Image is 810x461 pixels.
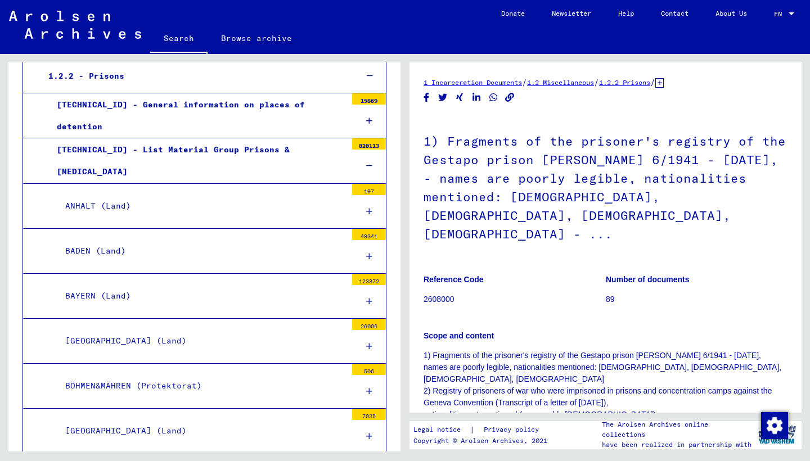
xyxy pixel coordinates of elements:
[454,91,466,105] button: Share on Xing
[57,420,346,442] div: [GEOGRAPHIC_DATA] (Land)
[40,65,348,87] div: 1.2.2 - Prisons
[602,419,753,440] p: The Arolsen Archives online collections
[413,424,470,436] a: Legal notice
[352,229,386,240] div: 49341
[424,78,522,87] a: 1 Incarceration Documents
[208,25,305,52] a: Browse archive
[352,184,386,195] div: 197
[437,91,449,105] button: Share on Twitter
[504,91,516,105] button: Copy link
[424,275,484,284] b: Reference Code
[424,115,787,257] h1: 1) Fragments of the prisoner's registry of the Gestapo prison [PERSON_NAME] 6/1941 - [DATE], - na...
[57,330,346,352] div: [GEOGRAPHIC_DATA] (Land)
[57,375,346,397] div: BÖHMEN&MÄHREN (Protektorat)
[57,240,346,262] div: BADEN (Land)
[774,10,786,18] span: EN
[150,25,208,54] a: Search
[606,275,690,284] b: Number of documents
[594,77,599,87] span: /
[9,11,141,39] img: Arolsen_neg.svg
[522,77,527,87] span: /
[48,94,346,138] div: [TECHNICAL_ID] - General information on places of detention
[57,285,346,307] div: BAYERN (Land)
[352,409,386,420] div: 7035
[352,93,386,105] div: 15869
[599,78,650,87] a: 1.2.2 Prisons
[421,91,433,105] button: Share on Facebook
[48,139,346,183] div: [TECHNICAL_ID] - List Material Group Prisons & [MEDICAL_DATA]
[352,138,386,150] div: 820113
[352,319,386,330] div: 26006
[488,91,499,105] button: Share on WhatsApp
[424,293,605,305] p: 2608000
[606,293,787,305] p: 89
[424,331,494,340] b: Scope and content
[602,440,753,450] p: have been realized in partnership with
[475,424,552,436] a: Privacy policy
[761,412,788,439] img: Change consent
[527,78,594,87] a: 1.2 Miscellaneous
[760,412,787,439] div: Change consent
[471,91,483,105] button: Share on LinkedIn
[57,195,346,217] div: ANHALT (Land)
[352,274,386,285] div: 123872
[352,364,386,375] div: 506
[650,77,655,87] span: /
[413,424,552,436] div: |
[756,421,798,449] img: yv_logo.png
[413,436,552,446] p: Copyright © Arolsen Archives, 2021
